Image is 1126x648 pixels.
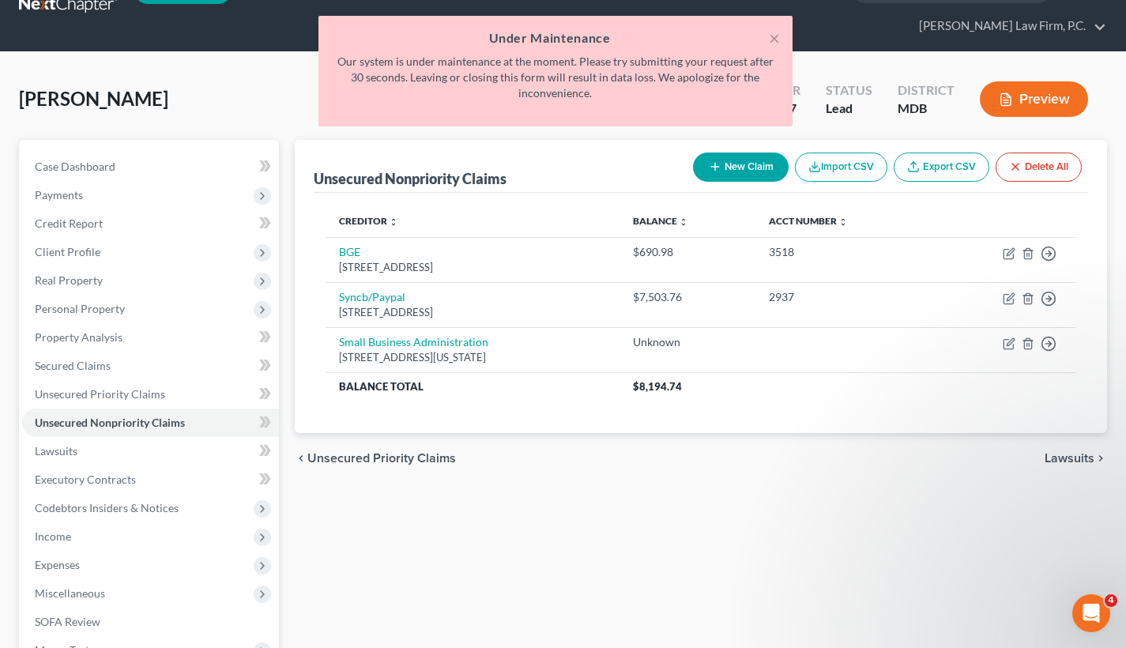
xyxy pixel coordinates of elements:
[56,70,148,86] div: [PERSON_NAME]
[35,387,165,401] span: Unsecured Priority Claims
[911,12,1106,40] a: [PERSON_NAME] Law Firm, P.C.
[1045,452,1094,465] span: Lawsuits
[633,289,744,305] div: $7,503.76
[22,409,279,437] a: Unsecured Nonpriority Claims
[73,445,243,477] button: Send us a message
[35,501,179,514] span: Codebtors Insiders & Notices
[1094,452,1107,465] i: chevron_right
[1072,594,1110,632] iframe: Intercom live chat
[679,217,688,227] i: unfold_more
[35,160,115,173] span: Case Dashboard
[35,302,125,315] span: Personal Property
[35,586,105,600] span: Miscellaneous
[339,215,398,227] a: Creditor unfold_more
[22,380,279,409] a: Unsecured Priority Claims
[35,615,100,628] span: SOFA Review
[151,362,195,379] div: • [DATE]
[35,245,100,258] span: Client Profile
[838,217,848,227] i: unfold_more
[339,335,488,348] a: Small Business Administration
[56,55,563,67] span: It looks like there was some type of connection issue. Would you be able to try filing again?
[22,465,279,494] a: Executory Contracts
[331,28,780,47] h5: Under Maintenance
[151,420,195,437] div: • [DATE]
[18,54,50,85] img: Profile image for James
[56,186,148,203] div: [PERSON_NAME]
[633,215,688,227] a: Balance unfold_more
[56,420,148,437] div: [PERSON_NAME]
[18,463,50,495] img: Profile image for Kelly
[339,305,608,320] div: [STREET_ADDRESS]
[314,169,507,188] div: Unsecured Nonpriority Claims
[18,171,50,202] img: Profile image for Katie
[56,245,148,262] div: [PERSON_NAME]
[56,479,148,495] div: [PERSON_NAME]
[22,608,279,636] a: SOFA Review
[35,416,185,429] span: Unsecured Nonpriority Claims
[35,473,136,486] span: Executory Contracts
[633,334,744,350] div: Unknown
[56,128,148,145] div: [PERSON_NAME]
[331,54,780,101] p: Our system is under maintenance at the moment. Please try submitting your request after 30 second...
[35,529,71,543] span: Income
[339,350,608,365] div: [STREET_ADDRESS][US_STATE]
[326,372,620,401] th: Balance Total
[35,444,77,458] span: Lawsuits
[307,452,456,465] span: Unsecured Priority Claims
[633,380,682,393] span: $8,194.74
[117,6,202,33] h1: Messages
[151,245,195,262] div: • [DATE]
[339,260,608,275] div: [STREET_ADDRESS]
[105,493,210,556] button: Messages
[151,186,195,203] div: • [DATE]
[211,493,316,556] button: Help
[22,209,279,238] a: Credit Report
[56,303,148,320] div: [PERSON_NAME]
[1105,594,1117,607] span: 4
[18,346,50,378] img: Profile image for Kelly
[56,362,148,379] div: [PERSON_NAME]
[996,153,1082,182] button: Delete All
[18,229,50,261] img: Profile image for Katie
[339,290,405,303] a: Syncb/Paypal
[339,245,360,258] a: BGE
[389,217,398,227] i: unfold_more
[18,405,50,436] img: Profile image for Kelly
[22,352,279,380] a: Secured Claims
[795,153,887,182] button: Import CSV
[250,533,276,544] span: Help
[18,288,50,319] img: Profile image for Kelly
[693,153,789,182] button: New Claim
[769,289,919,305] div: 2937
[769,215,848,227] a: Acct Number unfold_more
[1045,452,1107,465] button: Lawsuits chevron_right
[295,452,456,465] button: chevron_left Unsecured Priority Claims
[151,479,195,495] div: • [DATE]
[35,558,80,571] span: Expenses
[35,273,103,287] span: Real Property
[22,323,279,352] a: Property Analysis
[894,153,989,182] a: Export CSV
[35,217,103,230] span: Credit Report
[35,188,83,202] span: Payments
[633,244,744,260] div: $690.98
[151,303,195,320] div: • [DATE]
[769,244,919,260] div: 3518
[769,28,780,47] button: ×
[127,533,188,544] span: Messages
[18,112,50,144] img: Profile image for Emma
[35,359,111,372] span: Secured Claims
[35,330,122,344] span: Property Analysis
[22,437,279,465] a: Lawsuits
[295,452,307,465] i: chevron_left
[36,533,69,544] span: Home
[151,70,195,86] div: • [DATE]
[151,128,195,145] div: • [DATE]
[22,153,279,181] a: Case Dashboard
